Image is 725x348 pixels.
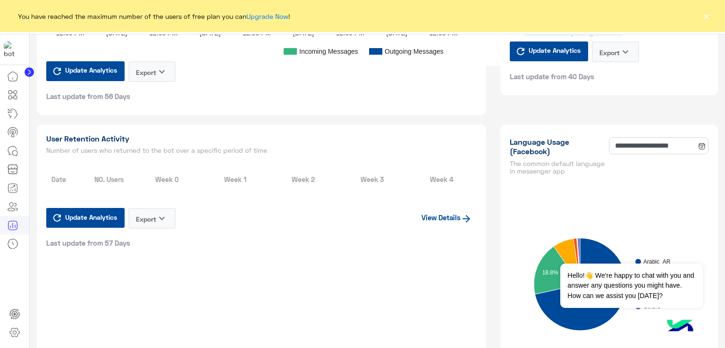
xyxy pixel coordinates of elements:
th: Week 4 [407,169,477,190]
th: Week 0 [132,169,202,190]
span: Last update from 40 Days [510,72,594,81]
span: Last update from 57 Days [46,238,130,248]
i: keyboard_arrow_down [620,46,631,58]
text: [DATE] [386,29,407,36]
span: Update Analytics [63,211,119,224]
h1: Language Usage (Facebook) [510,137,606,156]
text: 12:00 PM [243,29,271,36]
th: Week 1 [202,169,269,190]
text: Outgoing Messages [385,47,444,55]
button: Exportkeyboard_arrow_down [128,61,176,82]
i: keyboard_arrow_down [156,213,168,224]
h5: The common default language in messenger app [510,160,606,175]
img: hulul-logo.png [664,310,697,343]
text: 12:00 PM [149,29,177,36]
text: 71.5% [597,301,613,308]
text: [DATE] [293,29,313,36]
img: 1403182699927242 [4,41,21,58]
text: [DATE] [106,29,127,36]
h1: User Retention Activity [46,134,477,143]
button: × [701,11,711,21]
button: Update Analytics [510,41,588,61]
text: Others [643,303,660,310]
text: [DATE] [200,29,220,36]
span: Update Analytics [63,64,119,76]
a: Upgrade Now [246,12,288,20]
button: Update Analytics [46,208,125,228]
span: Hello!👋 We're happy to chat with you and answer any questions you might have. How can we assist y... [560,264,702,308]
span: You have reached the maximum number of the users of free plan you can ! [18,11,290,21]
th: NO. Users [89,169,132,190]
h5: Number of users who returned to the bot over a specific period of time [46,147,477,154]
th: Week 3 [338,169,407,190]
text: Incoming Messages [299,47,358,55]
button: Exportkeyboard_arrow_down [592,41,639,62]
text: 12:00 PM [56,29,84,36]
span: Update Analytics [526,44,583,57]
th: Week 2 [269,169,338,190]
th: Date [46,169,89,190]
button: Exportkeyboard_arrow_down [128,208,176,229]
button: Update Analytics [46,61,125,81]
text: 12:00 PM [429,29,457,36]
a: View Details [422,213,472,222]
text: 18.8% [542,269,558,276]
i: keyboard_arrow_down [156,66,168,77]
text: 12:00 PM [336,29,364,36]
span: Last update from 56 Days [46,91,130,101]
